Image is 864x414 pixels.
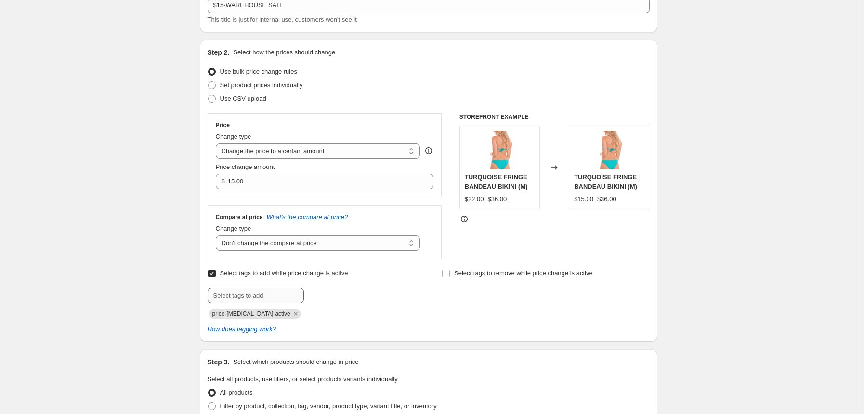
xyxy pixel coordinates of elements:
[291,310,300,318] button: Remove price-change-job-active
[208,48,230,57] h2: Step 2.
[208,375,398,383] span: Select all products, use filters, or select products variants individually
[574,173,637,190] span: TURQUOISE FRINGE BANDEAU BIKINI (M)
[574,194,593,204] div: $15.00
[488,194,507,204] strike: $36.00
[454,270,593,277] span: Select tags to remove while price change is active
[220,95,266,102] span: Use CSV upload
[424,146,433,155] div: help
[233,357,358,367] p: Select which products should change in price
[220,389,253,396] span: All products
[208,16,357,23] span: This title is just for internal use, customers won't see it
[208,357,230,367] h2: Step 3.
[233,48,335,57] p: Select how the prices should change
[220,270,348,277] span: Select tags to add while price change is active
[465,194,484,204] div: $22.00
[220,68,297,75] span: Use bulk price change rules
[212,310,290,317] span: price-change-job-active
[459,113,650,121] h6: STOREFRONT EXAMPLE
[228,174,419,189] input: 80.00
[267,213,348,220] button: What's the compare at price?
[590,131,628,169] img: 1731-turq_turq_b_3a1b7860-ddcc-44fc-bc5a-3f4e9b65a112_80x.jpg
[465,173,528,190] span: TURQUOISE FRINGE BANDEAU BIKINI (M)
[216,163,275,170] span: Price change amount
[216,213,263,221] h3: Compare at price
[480,131,519,169] img: 1731-turq_turq_b_3a1b7860-ddcc-44fc-bc5a-3f4e9b65a112_80x.jpg
[220,81,303,89] span: Set product prices individually
[216,133,251,140] span: Change type
[216,121,230,129] h3: Price
[222,178,225,185] span: $
[208,325,276,333] a: How does tagging work?
[208,288,304,303] input: Select tags to add
[220,402,437,410] span: Filter by product, collection, tag, vendor, product type, variant title, or inventory
[216,225,251,232] span: Change type
[597,194,616,204] strike: $36.00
